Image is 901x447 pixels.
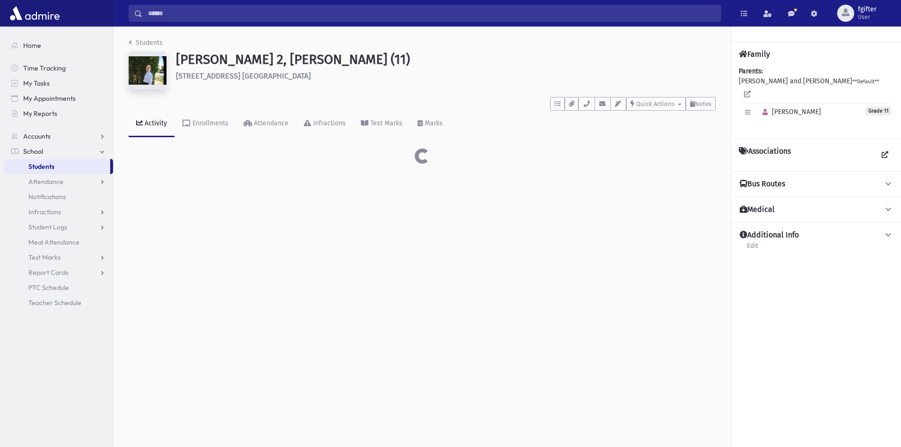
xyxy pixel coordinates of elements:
a: Infractions [4,204,113,219]
button: Notes [686,97,716,111]
span: Student Logs [28,223,67,231]
h4: Medical [740,205,775,215]
a: Student Logs [4,219,113,235]
span: School [23,147,43,156]
span: My Appointments [23,94,76,103]
span: [PERSON_NAME] [758,108,821,116]
h4: Additional Info [740,230,799,240]
a: Test Marks [4,250,113,265]
span: My Tasks [23,79,50,88]
a: PTC Schedule [4,280,113,295]
a: Test Marks [353,111,410,137]
span: PTC Schedule [28,283,69,292]
span: Meal Attendance [28,238,79,246]
button: Additional Info [739,230,893,240]
span: fgifter [858,6,876,13]
a: Infractions [296,111,353,137]
a: Marks [410,111,450,137]
div: [PERSON_NAME] and [PERSON_NAME] [739,66,893,131]
a: My Appointments [4,91,113,106]
h6: [STREET_ADDRESS] [GEOGRAPHIC_DATA] [176,71,716,80]
span: Students [28,162,54,171]
span: Report Cards [28,268,69,277]
img: AdmirePro [8,4,62,23]
span: Grade 11 [866,106,892,115]
span: Attendance [28,177,63,186]
a: Accounts [4,129,113,144]
h4: Bus Routes [740,179,785,189]
a: My Tasks [4,76,113,91]
span: Home [23,41,41,50]
button: Quick Actions [626,97,686,111]
img: 2Q== [129,52,166,89]
h4: Family [739,50,770,59]
a: Notifications [4,189,113,204]
h1: [PERSON_NAME] 2, [PERSON_NAME] (11) [176,52,716,68]
span: Accounts [23,132,51,140]
b: Parents: [739,67,763,75]
span: My Reports [23,109,57,118]
a: View all Associations [876,147,893,164]
a: Students [129,39,163,47]
div: Enrollments [191,119,228,127]
button: Bus Routes [739,179,893,189]
a: Attendance [236,111,296,137]
div: Activity [143,119,167,127]
span: Test Marks [28,253,61,262]
div: Test Marks [368,119,402,127]
a: Activity [129,111,175,137]
a: Teacher Schedule [4,295,113,310]
span: User [858,13,876,21]
nav: breadcrumb [129,38,163,52]
button: Medical [739,205,893,215]
span: Infractions [28,208,61,216]
span: Teacher Schedule [28,298,81,307]
a: Home [4,38,113,53]
input: Search [142,5,721,22]
a: Attendance [4,174,113,189]
span: Notes [695,100,711,107]
a: Meal Attendance [4,235,113,250]
span: Time Tracking [23,64,66,72]
div: Marks [423,119,443,127]
div: Infractions [311,119,346,127]
a: Edit [746,240,759,257]
a: School [4,144,113,159]
span: Notifications [28,193,66,201]
a: My Reports [4,106,113,121]
h4: Associations [739,147,791,164]
a: Report Cards [4,265,113,280]
a: Students [4,159,110,174]
span: Quick Actions [636,100,674,107]
a: Enrollments [175,111,236,137]
a: Time Tracking [4,61,113,76]
div: Attendance [252,119,289,127]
